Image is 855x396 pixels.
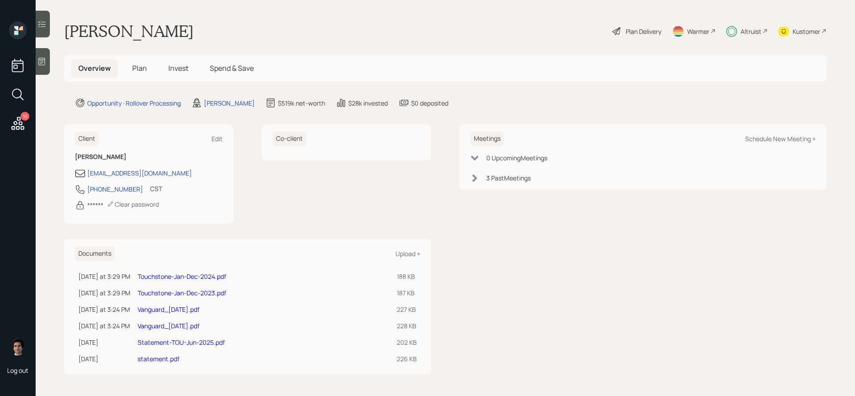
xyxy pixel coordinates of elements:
[395,249,420,258] div: Upload +
[107,200,159,208] div: Clear password
[78,305,130,314] div: [DATE] at 3:24 PM
[78,354,130,363] div: [DATE]
[87,184,143,194] div: [PHONE_NUMBER]
[138,289,226,297] a: Touchstone-Jan-Dec-2023.pdf
[75,246,115,261] h6: Documents
[397,338,417,347] div: 202 KB
[411,98,448,108] div: $0 deposited
[210,63,254,73] span: Spend & Save
[212,135,223,143] div: Edit
[397,272,417,281] div: 188 KB
[397,305,417,314] div: 227 KB
[138,305,199,314] a: Vanguard_[DATE].pdf
[486,153,547,163] div: 0 Upcoming Meeting s
[745,135,816,143] div: Schedule New Meeting +
[7,366,28,375] div: Log out
[138,355,179,363] a: statement.pdf
[78,288,130,298] div: [DATE] at 3:29 PM
[75,153,223,161] h6: [PERSON_NAME]
[138,322,199,330] a: Vanguard_[DATE].pdf
[278,98,325,108] div: $519k net-worth
[397,354,417,363] div: 226 KB
[87,168,192,178] div: [EMAIL_ADDRESS][DOMAIN_NAME]
[20,112,29,121] div: 10
[397,288,417,298] div: 187 KB
[78,321,130,331] div: [DATE] at 3:24 PM
[626,27,661,36] div: Plan Delivery
[741,27,761,36] div: Altruist
[132,63,147,73] span: Plan
[397,321,417,331] div: 228 KB
[138,338,225,347] a: Statement-TOU-Jun-2025.pdf
[64,21,194,41] h1: [PERSON_NAME]
[87,98,181,108] div: Opportunity · Rollover Processing
[273,131,306,146] h6: Co-client
[470,131,504,146] h6: Meetings
[150,184,162,193] div: CST
[793,27,820,36] div: Kustomer
[348,98,388,108] div: $28k invested
[204,98,255,108] div: [PERSON_NAME]
[78,272,130,281] div: [DATE] at 3:29 PM
[9,338,27,355] img: harrison-schaefer-headshot-2.png
[75,131,99,146] h6: Client
[687,27,709,36] div: Warmer
[78,338,130,347] div: [DATE]
[486,173,531,183] div: 3 Past Meeting s
[138,272,226,281] a: Touchstone-Jan-Dec-2024.pdf
[78,63,111,73] span: Overview
[168,63,188,73] span: Invest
